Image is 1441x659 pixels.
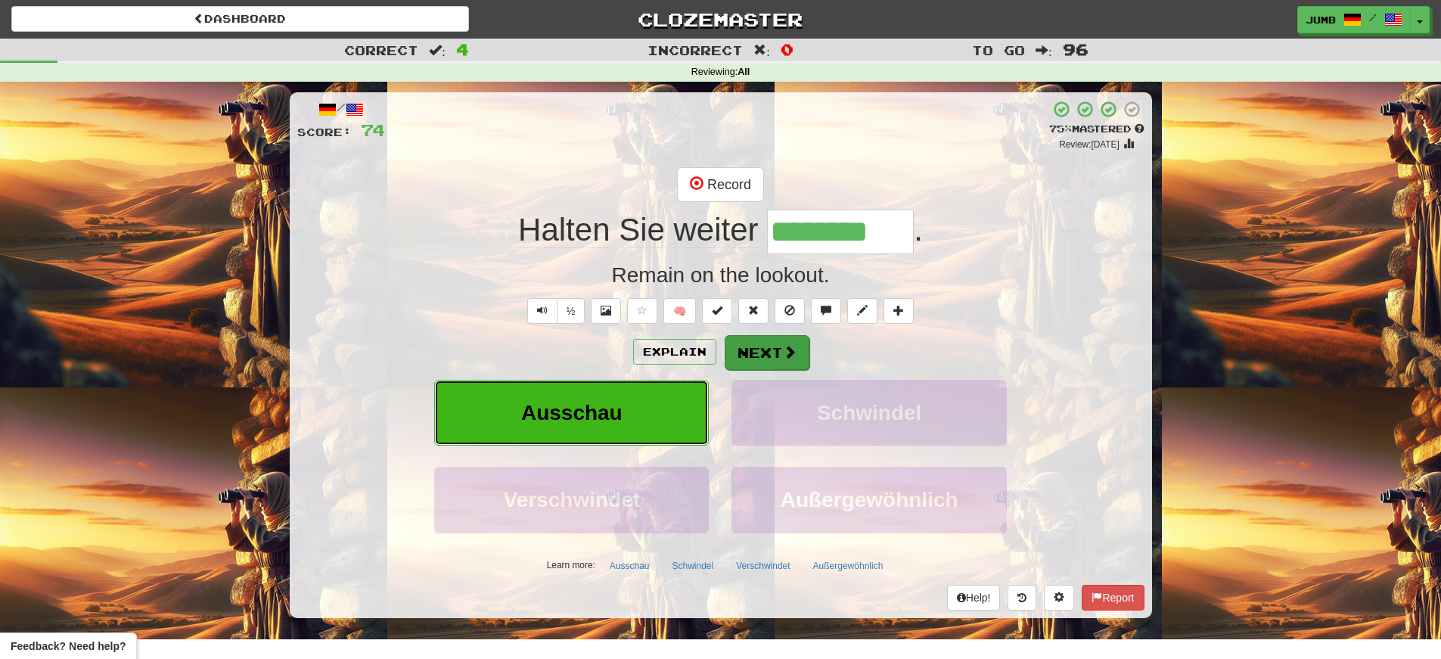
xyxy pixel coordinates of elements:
button: Reset to 0% Mastered (alt+r) [738,298,769,324]
span: Score: [297,126,352,138]
button: Round history (alt+y) [1008,585,1036,611]
span: Correct [344,42,418,58]
span: Ausschau [521,401,623,424]
span: Schwindel [817,401,921,424]
div: Mastered [1049,123,1144,136]
button: Schwindel [664,555,722,577]
button: Play sentence audio (ctl+space) [527,298,557,324]
button: Discuss sentence (alt+u) [811,298,841,324]
span: 75 % [1049,123,1072,135]
span: Sie [619,212,665,248]
span: : [429,44,446,57]
span: : [1036,44,1052,57]
button: Edit sentence (alt+d) [847,298,877,324]
button: Außergewöhnlich [731,467,1006,533]
small: Review: [DATE] [1059,139,1120,150]
button: Next [725,335,809,370]
button: Schwindel [731,380,1006,446]
span: Open feedback widget [11,639,126,654]
span: To go [972,42,1025,58]
button: Ignore sentence (alt+i) [775,298,805,324]
span: / [1369,12,1377,23]
div: Text-to-speech controls [524,298,585,324]
span: 0 [781,40,793,58]
button: ½ [557,298,585,324]
span: weiter [674,212,759,248]
button: Add to collection (alt+a) [884,298,914,324]
button: Verschwindet [434,467,709,533]
a: Dashboard [11,6,469,32]
span: 96 [1063,40,1089,58]
span: Verschwindet [504,488,641,511]
button: Explain [633,339,716,365]
button: Show image (alt+x) [591,298,621,324]
span: Jumb [1306,13,1336,26]
button: Ausschau [434,380,709,446]
span: 4 [456,40,469,58]
span: 74 [361,120,385,139]
a: Clozemaster [492,6,949,33]
button: Ausschau [601,555,658,577]
div: Remain on the lookout. [297,260,1144,291]
strong: All [738,67,750,77]
span: Halten [518,212,610,248]
button: Report [1082,585,1144,611]
button: Record [677,167,764,202]
button: Set this sentence to 100% Mastered (alt+m) [702,298,732,324]
div: / [297,100,385,119]
small: Learn more: [547,560,595,570]
button: Favorite sentence (alt+f) [627,298,657,324]
button: 🧠 [663,298,696,324]
span: : [753,44,770,57]
button: Verschwindet [728,555,798,577]
button: Außergewöhnlich [805,555,892,577]
span: Incorrect [648,42,743,58]
button: Help! [947,585,1001,611]
span: . [914,212,923,247]
span: Außergewöhnlich [781,488,958,511]
a: Jumb / [1297,6,1411,33]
